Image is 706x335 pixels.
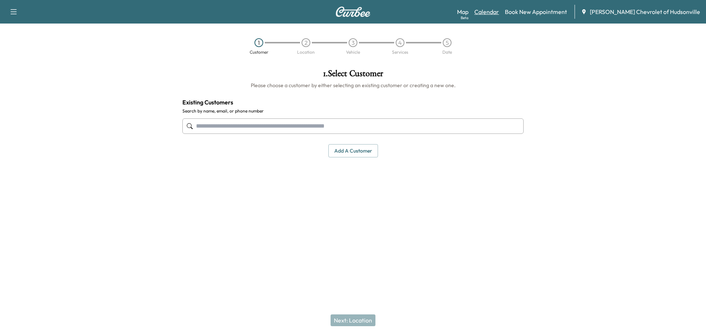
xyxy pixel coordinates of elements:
div: 2 [302,38,310,47]
span: [PERSON_NAME] Chevrolet of Hudsonville [590,7,700,16]
label: Search by name, email, or phone number [182,108,524,114]
button: Add a customer [328,144,378,158]
div: Customer [250,50,268,54]
h1: 1 . Select Customer [182,69,524,82]
h6: Please choose a customer by either selecting an existing customer or creating a new one. [182,82,524,89]
div: 5 [443,38,452,47]
div: 3 [349,38,357,47]
div: Vehicle [346,50,360,54]
img: Curbee Logo [335,7,371,17]
a: MapBeta [457,7,468,16]
a: Book New Appointment [505,7,567,16]
a: Calendar [474,7,499,16]
div: Services [392,50,408,54]
div: 1 [254,38,263,47]
div: Location [297,50,315,54]
div: Beta [461,15,468,21]
h4: Existing Customers [182,98,524,107]
div: Date [442,50,452,54]
div: 4 [396,38,404,47]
